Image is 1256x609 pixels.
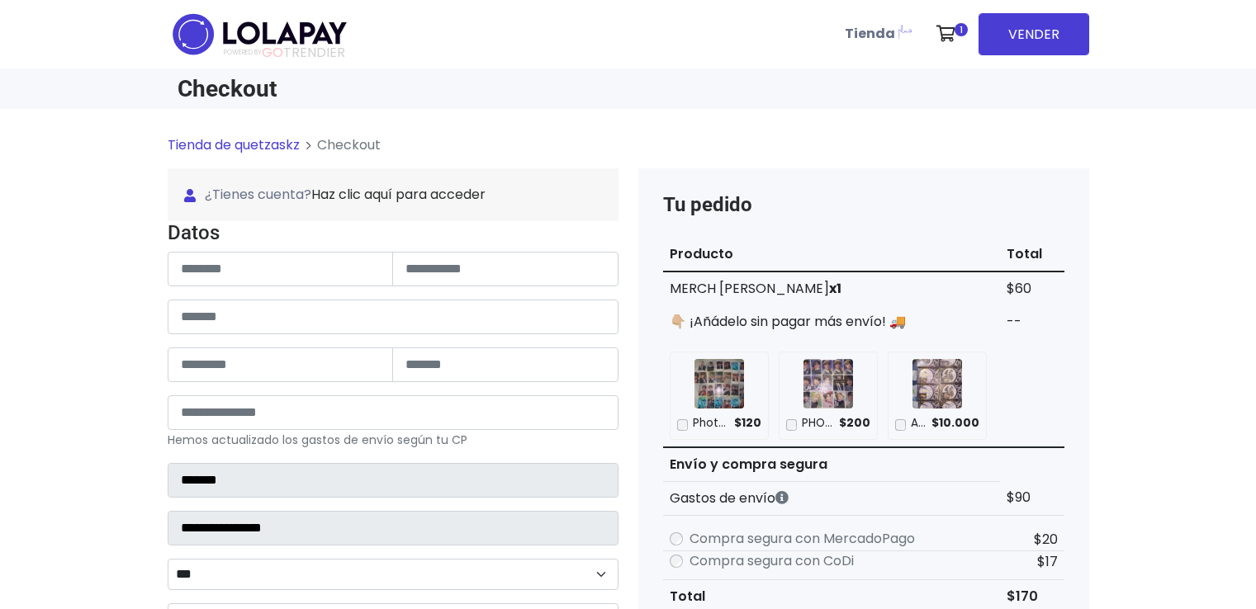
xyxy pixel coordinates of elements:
a: Tienda de quetzaskz [168,135,300,154]
td: $60 [1000,271,1064,305]
label: Compra segura con MercadoPago [690,529,915,549]
a: VENDER [979,13,1089,55]
span: $120 [734,415,761,432]
td: MERCH [PERSON_NAME] [663,271,1001,305]
a: 1 [928,9,972,59]
th: Total [1000,238,1064,271]
img: Photocards [694,359,744,408]
th: Producto [663,238,1001,271]
span: POWERED BY [224,48,262,57]
span: $10.000 [931,415,979,432]
b: Tienda [845,24,895,43]
i: Los gastos de envío dependen de códigos postales. ¡Te puedes llevar más productos en un solo envío ! [775,491,789,504]
img: Album ATE [912,359,962,408]
span: $20 [1034,530,1058,549]
span: $17 [1037,552,1058,571]
strong: x1 [829,279,841,298]
h4: Datos [168,221,619,245]
img: Lolapay Plus [895,21,915,41]
label: Compra segura con CoDi [690,551,854,571]
img: PHOTOCARDS [803,359,853,408]
td: $90 [1000,481,1064,515]
p: PHOTOCARDS [802,415,833,432]
th: Envío y compra segura [663,447,1001,482]
a: Haz clic aquí para acceder [311,185,486,204]
td: -- [1000,305,1064,338]
span: GO [262,43,283,62]
img: logo [168,8,352,60]
span: ¿Tienes cuenta? [184,185,602,205]
td: 👇🏼 ¡Añádelo sin pagar más envío! 🚚 [663,305,1001,338]
span: TRENDIER [224,45,345,60]
nav: breadcrumb [168,135,1089,168]
p: Photocards [693,415,728,432]
p: Album ATE [911,415,926,432]
span: 1 [955,23,968,36]
li: Checkout [300,135,381,155]
th: Gastos de envío [663,481,1001,515]
h4: Tu pedido [663,193,1064,217]
span: $200 [839,415,870,432]
small: Hemos actualizado los gastos de envío según tu CP [168,432,467,448]
h1: Checkout [178,75,619,102]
